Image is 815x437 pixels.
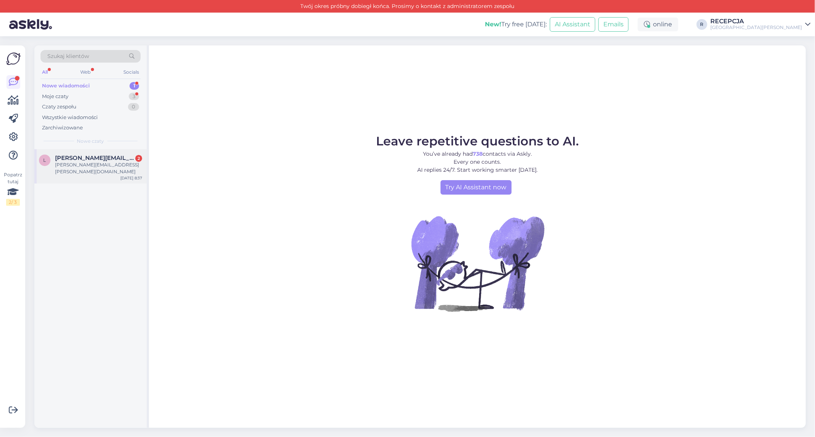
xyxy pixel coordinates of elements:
[128,103,139,111] div: 0
[710,18,802,24] div: RECEPCJA
[41,67,49,77] div: All
[441,180,512,195] a: Try AI Assistant now
[77,138,104,145] span: Nowe czaty
[473,150,483,157] b: 738
[44,157,46,163] span: l
[550,17,595,32] button: AI Assistant
[6,199,20,206] div: 2 / 3
[47,52,89,60] span: Szukaj klientów
[6,52,21,66] img: Askly Logo
[42,93,68,100] div: Moje czaty
[638,18,678,31] div: online
[55,155,134,161] span: lisa.m.caine@gmail.com
[42,103,76,111] div: Czaty zespołu
[485,21,501,28] b: New!
[42,114,98,121] div: Wszystkie wiadomości
[710,18,810,31] a: RECEPCJA[GEOGRAPHIC_DATA][PERSON_NAME]
[120,175,142,181] div: [DATE] 8:37
[409,195,546,332] img: No Chat active
[55,161,142,175] div: [PERSON_NAME][EMAIL_ADDRESS][PERSON_NAME][DOMAIN_NAME]
[122,67,141,77] div: Socials
[42,82,90,90] div: Nowe wiadomości
[485,20,547,29] div: Try free [DATE]:
[129,93,139,100] div: 3
[376,150,579,174] p: You’ve already had contacts via Askly. Every one counts. AI replies 24/7. Start working smarter [...
[79,67,92,77] div: Web
[697,19,707,30] div: R
[135,155,142,162] div: 2
[376,134,579,148] span: Leave repetitive questions to AI.
[710,24,802,31] div: [GEOGRAPHIC_DATA][PERSON_NAME]
[42,124,83,132] div: Zarchiwizowane
[130,82,139,90] div: 1
[6,171,20,206] div: Popatrz tutaj
[598,17,629,32] button: Emails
